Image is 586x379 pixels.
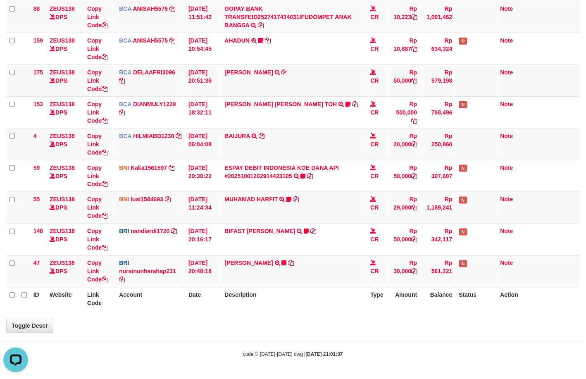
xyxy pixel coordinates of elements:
[185,160,221,192] td: [DATE] 20:30:22
[46,1,84,33] td: DPS
[87,228,107,251] a: Copy Link Code
[497,287,580,311] th: Action
[421,128,456,160] td: Rp 250,860
[87,37,107,60] a: Copy Link Code
[33,37,43,44] span: 159
[388,287,420,311] th: Amount
[131,228,169,235] a: nandiardi1720
[46,287,84,311] th: Website
[306,352,343,358] strong: [DATE] 21:01:37
[185,224,221,255] td: [DATE] 20:16:17
[388,33,420,64] td: Rp 10,887
[225,228,295,235] a: BIFAST [PERSON_NAME]
[456,287,497,311] th: Status
[225,164,339,179] a: ESPAY DEBIT INDONESIA KOE DANA API #20251001202914423105
[87,260,107,283] a: Copy Link Code
[133,5,168,12] a: ANISAH5575
[119,268,176,275] a: nurainunharahap231
[185,1,221,33] td: [DATE] 11:51:42
[243,352,343,358] small: code © [DATE]-[DATE] dwg |
[50,37,75,44] a: ZEUS138
[46,255,84,287] td: DPS
[225,260,273,267] a: [PERSON_NAME]
[371,109,379,116] span: CR
[371,205,379,211] span: CR
[459,101,467,108] span: Has Note
[388,224,420,255] td: Rp 50,000
[119,101,131,107] span: BCA
[225,37,250,44] a: AHADUN
[185,255,221,287] td: [DATE] 20:40:18
[421,224,456,255] td: Rp 342,117
[421,255,456,287] td: Rp 561,221
[225,69,273,76] a: [PERSON_NAME]
[3,3,28,28] button: Open LiveChat chat widget
[225,133,250,139] a: BAIJURA
[133,69,175,76] a: DELAAFRI3096
[500,5,513,12] a: Note
[33,260,40,267] span: 47
[185,287,221,311] th: Date
[33,5,40,12] span: 88
[388,192,420,224] td: Rp 29,000
[225,196,278,203] a: MUHAMAD HARFIT
[33,69,43,76] span: 175
[119,37,131,44] span: BCA
[119,196,129,203] span: BNI
[6,319,53,333] a: Toggle Descr
[222,287,367,311] th: Description
[225,5,352,29] a: GOPAY BANK TRANSFEID2527417434031IFUDOMPET ANAK BANGSA
[500,37,513,44] a: Note
[388,96,420,128] td: Rp 500,000
[459,165,467,172] span: Has Note
[500,164,513,171] a: Note
[421,1,456,33] td: Rp 1,001,462
[500,69,513,76] a: Note
[131,164,167,171] a: Kaka1561597
[459,260,467,267] span: Has Note
[459,229,467,236] span: Has Note
[33,196,40,203] span: 55
[185,64,221,96] td: [DATE] 20:51:35
[421,96,456,128] td: Rp 768,496
[87,133,107,156] a: Copy Link Code
[388,64,420,96] td: Rp 50,000
[119,69,131,76] span: BCA
[50,101,75,107] a: ZEUS138
[119,5,131,12] span: BCA
[459,197,467,204] span: Has Note
[46,64,84,96] td: DPS
[388,160,420,192] td: Rp 50,000
[33,133,37,139] span: 4
[421,287,456,311] th: Balance
[500,196,513,203] a: Note
[133,101,176,107] a: DIANMULY1229
[421,160,456,192] td: Rp 307,607
[46,160,84,192] td: DPS
[119,260,129,267] span: BRI
[87,69,107,92] a: Copy Link Code
[500,260,513,267] a: Note
[119,133,131,139] span: BCA
[30,287,46,311] th: ID
[388,255,420,287] td: Rp 30,000
[225,101,337,107] a: [PERSON_NAME] [PERSON_NAME] TOH
[46,96,84,128] td: DPS
[87,196,107,219] a: Copy Link Code
[371,268,379,275] span: CR
[50,196,75,203] a: ZEUS138
[33,164,40,171] span: 59
[87,101,107,124] a: Copy Link Code
[87,5,107,29] a: Copy Link Code
[87,164,107,188] a: Copy Link Code
[119,164,129,171] span: BNI
[371,14,379,20] span: CR
[133,37,168,44] a: ANISAH5575
[371,141,379,148] span: CR
[50,260,75,267] a: ZEUS138
[371,77,379,84] span: CR
[421,64,456,96] td: Rp 579,198
[119,228,129,235] span: BRI
[33,228,43,235] span: 140
[421,33,456,64] td: Rp 634,324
